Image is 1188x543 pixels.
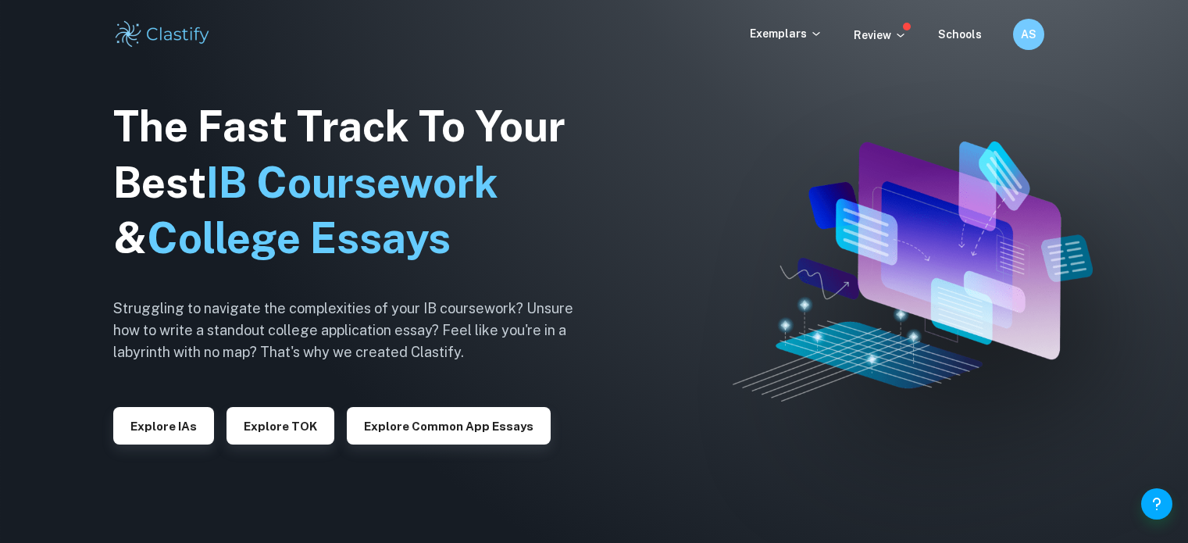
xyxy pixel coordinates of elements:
[113,98,598,267] h1: The Fast Track To Your Best &
[1019,26,1037,43] h6: AS
[113,418,214,433] a: Explore IAs
[347,407,551,445] button: Explore Common App essays
[227,418,334,433] a: Explore TOK
[938,28,982,41] a: Schools
[347,418,551,433] a: Explore Common App essays
[147,213,451,263] span: College Essays
[206,158,498,207] span: IB Coursework
[113,298,598,363] h6: Struggling to navigate the complexities of your IB coursework? Unsure how to write a standout col...
[227,407,334,445] button: Explore TOK
[1141,488,1172,520] button: Help and Feedback
[854,27,907,44] p: Review
[113,19,212,50] img: Clastify logo
[113,407,214,445] button: Explore IAs
[750,25,822,42] p: Exemplars
[733,141,1093,402] img: Clastify hero
[1013,19,1044,50] button: AS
